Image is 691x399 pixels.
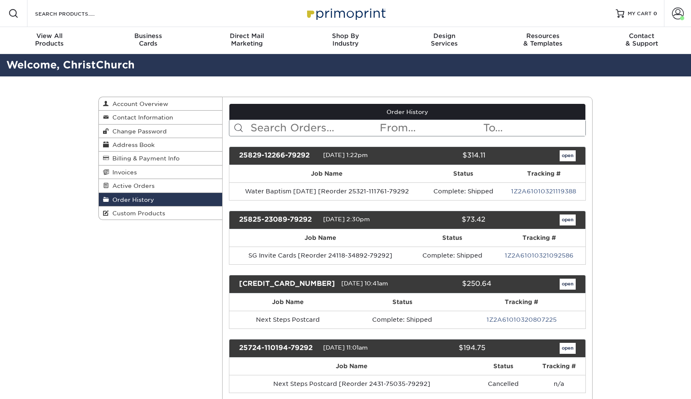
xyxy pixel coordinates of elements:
[233,150,323,161] div: 25829-12266-79292
[197,27,296,54] a: Direct MailMarketing
[233,279,341,290] div: [CREDIT_CARD_NUMBER]
[323,344,368,351] span: [DATE] 11:01am
[395,32,494,47] div: Services
[109,141,155,148] span: Address Book
[532,358,585,375] th: Tracking #
[487,316,557,323] a: 1Z2A61010320807225
[560,214,576,225] a: open
[296,32,395,40] span: Shop By
[653,11,657,16] span: 0
[395,32,494,40] span: Design
[229,358,474,375] th: Job Name
[346,311,457,328] td: Complete: Shipped
[401,150,491,161] div: $314.11
[99,111,222,124] a: Contact Information
[511,188,576,195] a: 1Z2A61010321119388
[401,214,491,225] div: $73.42
[296,32,395,47] div: Industry
[494,27,593,54] a: Resources& Templates
[233,343,323,354] div: 25724-110194-79292
[303,4,388,22] img: Primoprint
[109,114,173,121] span: Contact Information
[109,210,165,217] span: Custom Products
[346,293,457,311] th: Status
[229,229,411,247] th: Job Name
[413,279,498,290] div: $250.64
[99,138,222,152] a: Address Book
[197,32,296,47] div: Marketing
[592,32,691,47] div: & Support
[250,120,379,136] input: Search Orders...
[323,152,368,158] span: [DATE] 1:22pm
[505,252,574,259] a: 1Z2A61010321092586
[99,152,222,165] a: Billing & Payment Info
[482,120,585,136] input: To...
[229,293,347,311] th: Job Name
[401,343,491,354] div: $194.75
[296,27,395,54] a: Shop ByIndustry
[99,206,222,220] a: Custom Products
[99,166,222,179] a: Invoices
[458,293,585,311] th: Tracking #
[474,375,533,393] td: Cancelled
[592,27,691,54] a: Contact& Support
[99,125,222,138] a: Change Password
[494,32,593,47] div: & Templates
[229,311,347,328] td: Next Steps Postcard
[411,229,493,247] th: Status
[109,100,168,107] span: Account Overview
[99,97,222,111] a: Account Overview
[532,375,585,393] td: n/a
[560,150,576,161] a: open
[424,182,502,200] td: Complete: Shipped
[494,32,593,40] span: Resources
[395,27,494,54] a: DesignServices
[229,247,411,264] td: SG Invite Cards [Reorder 24118-34892-79292]
[109,155,180,162] span: Billing & Payment Info
[109,196,154,203] span: Order History
[99,32,198,47] div: Cards
[99,193,222,206] a: Order History
[592,32,691,40] span: Contact
[229,182,425,200] td: Water Baptism [DATE] [Reorder 25321-111761-79292
[109,169,137,176] span: Invoices
[109,182,155,189] span: Active Orders
[109,128,167,135] span: Change Password
[493,229,585,247] th: Tracking #
[474,358,533,375] th: Status
[341,280,388,287] span: [DATE] 10:41am
[560,279,576,290] a: open
[560,343,576,354] a: open
[233,214,323,225] div: 25825-23089-79292
[411,247,493,264] td: Complete: Shipped
[424,165,502,182] th: Status
[99,27,198,54] a: BusinessCards
[379,120,482,136] input: From...
[229,104,586,120] a: Order History
[197,32,296,40] span: Direct Mail
[99,32,198,40] span: Business
[502,165,585,182] th: Tracking #
[34,8,117,19] input: SEARCH PRODUCTS.....
[628,10,652,17] span: MY CART
[323,216,370,223] span: [DATE] 2:30pm
[99,179,222,193] a: Active Orders
[229,375,474,393] td: Next Steps Postcard [Reorder 2431-75035-79292]
[229,165,425,182] th: Job Name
